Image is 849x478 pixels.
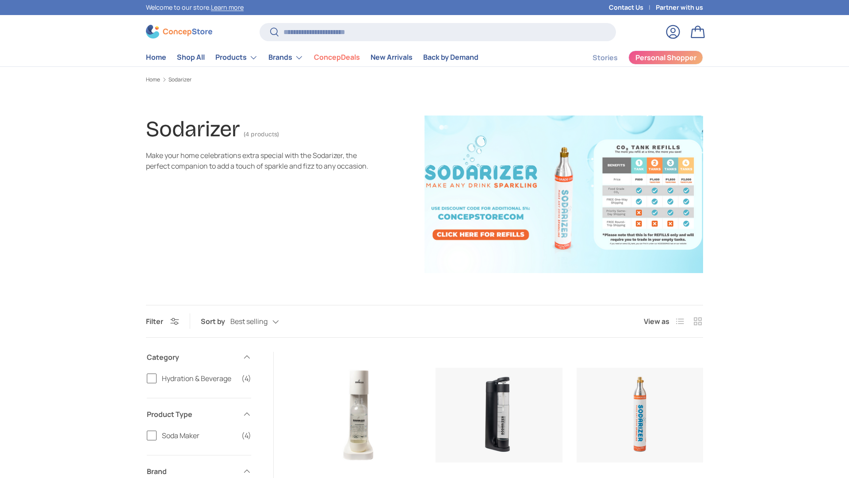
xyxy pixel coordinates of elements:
span: Product Type [147,409,237,420]
button: Best selling [230,314,297,329]
summary: Brands [263,49,309,66]
h1: Sodarizer [146,116,240,142]
img: Sodarizer [424,116,703,273]
nav: Primary [146,49,478,66]
a: New Arrivals [371,49,413,66]
a: Home [146,49,166,66]
p: Welcome to our store. [146,3,244,12]
summary: Products [210,49,263,66]
div: Make your home celebrations extra special with the Sodarizer, the perfect companion to add a touc... [146,150,375,171]
a: Sodarizer [168,77,191,82]
a: ConcepDeals [314,49,360,66]
a: Partner with us [656,3,703,12]
a: Shop All [177,49,205,66]
img: ConcepStore [146,25,212,39]
a: Stories [593,49,618,66]
summary: Category [147,341,251,373]
label: Sort by [201,316,230,327]
span: (4) [241,430,251,441]
span: Filter [146,316,163,326]
a: Personal Shopper [628,50,703,65]
span: Hydration & Beverage [162,373,236,384]
a: Home [146,77,160,82]
nav: Breadcrumbs [146,76,703,84]
nav: Secondary [571,49,703,66]
span: Brand [147,466,237,477]
span: Personal Shopper [635,54,696,61]
summary: Product Type [147,398,251,430]
a: Contact Us [609,3,656,12]
span: Best selling [230,317,268,326]
a: Back by Demand [423,49,478,66]
a: Learn more [211,3,244,12]
span: View as [644,316,669,327]
a: Brands [268,49,303,66]
button: Filter [146,316,179,326]
a: Products [215,49,258,66]
span: Soda Maker [162,430,236,441]
span: Category [147,352,237,362]
span: (4 products) [244,131,279,138]
span: (4) [241,373,251,384]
